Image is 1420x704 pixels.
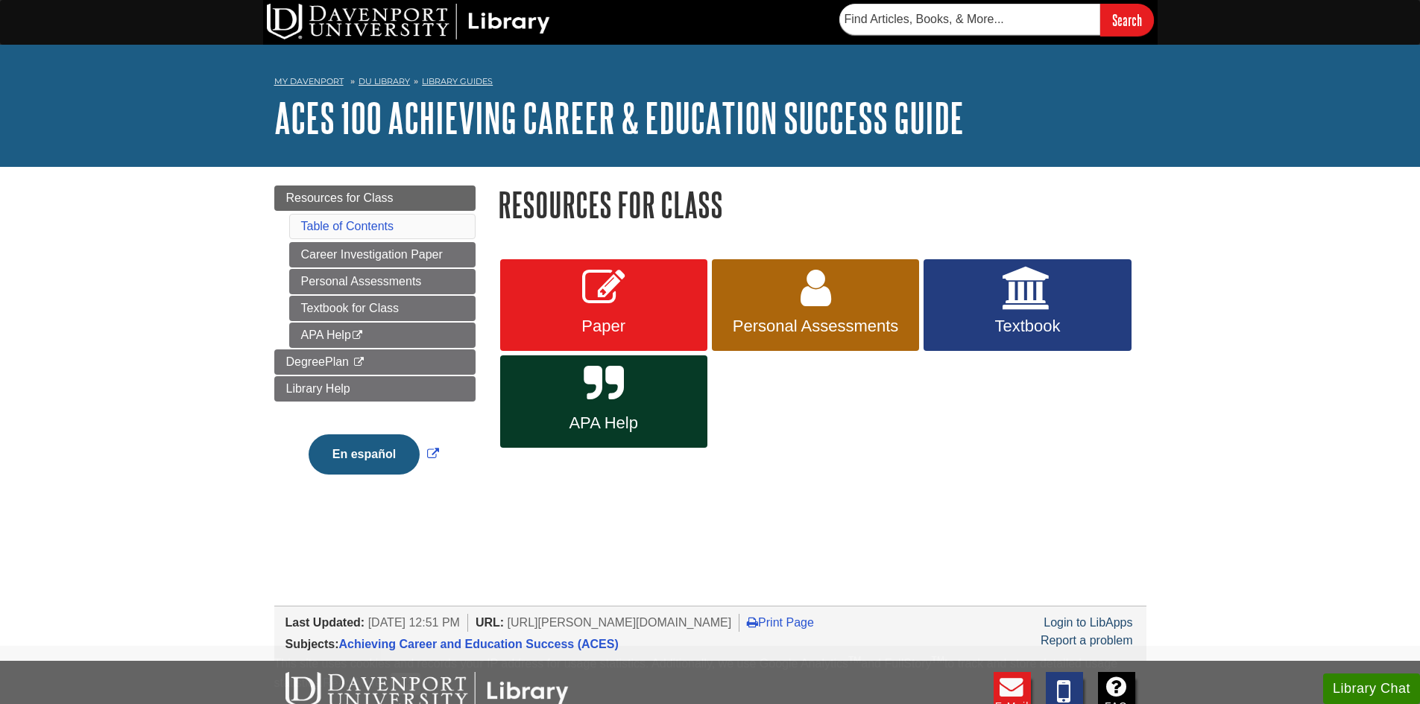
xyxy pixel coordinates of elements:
a: Career Investigation Paper [289,242,476,267]
form: Searches DU Library's articles, books, and more [839,4,1154,36]
input: Find Articles, Books, & More... [839,4,1100,35]
nav: breadcrumb [274,72,1146,95]
a: DegreePlan [274,349,476,375]
span: Textbook [935,317,1120,336]
a: Resources for Class [274,185,476,211]
span: APA Help [511,413,696,433]
a: My Davenport [274,75,344,88]
span: URL: [476,616,504,629]
i: This link opens in a new window [352,358,365,367]
a: APA Help [500,355,707,448]
a: DU Library [359,76,410,86]
div: Guide Page Menu [274,185,476,500]
h1: Resources for Class [498,185,1146,223]
a: Personal Assessments [289,269,476,294]
span: Last Updated: [285,616,365,629]
sup: TM [848,655,861,665]
span: Paper [511,317,696,336]
a: Personal Assessments [712,259,919,352]
sup: TM [932,655,944,665]
span: Personal Assessments [723,317,908,336]
a: Textbook [924,259,1131,352]
img: DU Library [267,4,550,39]
a: Read More [323,676,382,689]
span: DegreePlan [286,355,350,368]
div: This site uses cookies and records your IP address for usage statistics. Additionally, we use Goo... [274,655,1146,695]
a: Library Guides [422,76,493,86]
a: Achieving Career and Education Success (ACES) [339,638,619,650]
span: Subjects: [285,638,339,650]
a: APA Help [289,323,476,348]
a: Print Page [747,616,814,629]
a: Table of Contents [301,220,394,232]
a: Textbook for Class [289,296,476,321]
span: [URL][PERSON_NAME][DOMAIN_NAME] [508,616,732,629]
a: Report a problem [1041,634,1133,647]
a: Paper [500,259,707,352]
button: Close [391,673,420,695]
i: This link opens in a new window [351,331,364,340]
button: En español [309,434,420,475]
span: [DATE] 12:51 PM [368,616,460,629]
i: Print Page [747,616,758,628]
input: Search [1100,4,1154,36]
a: Login to LibApps [1044,616,1132,629]
button: Library Chat [1323,673,1420,704]
a: Link opens in new window [305,448,443,460]
span: Library Help [286,382,350,395]
span: Resources for Class [286,191,394,204]
a: Library Help [274,376,476,402]
a: ACES 100 Achieving Career & Education Success Guide [274,95,964,141]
